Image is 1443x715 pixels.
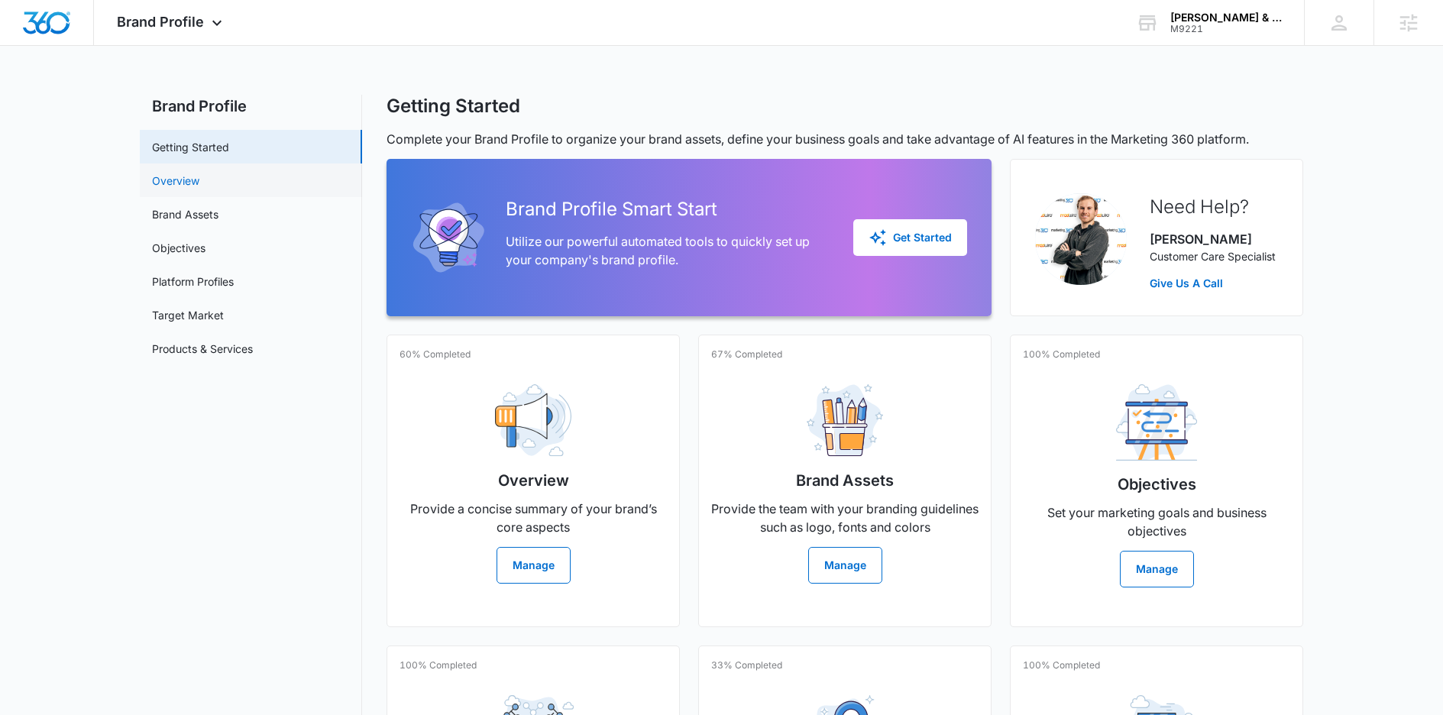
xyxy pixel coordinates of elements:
[1120,551,1194,587] button: Manage
[400,348,471,361] p: 60% Completed
[152,307,224,323] a: Target Market
[1035,193,1127,285] img: Travis Buchanan
[796,469,894,492] h2: Brand Assets
[1150,230,1276,248] p: [PERSON_NAME]
[1023,503,1290,540] p: Set your marketing goals and business objectives
[140,95,362,118] h2: Brand Profile
[853,219,967,256] button: Get Started
[152,240,205,256] a: Objectives
[711,500,979,536] p: Provide the team with your branding guidelines such as logo, fonts and colors
[152,206,218,222] a: Brand Assets
[152,173,199,189] a: Overview
[387,95,520,118] h1: Getting Started
[152,273,234,290] a: Platform Profiles
[1170,11,1282,24] div: account name
[497,547,571,584] button: Manage
[152,139,229,155] a: Getting Started
[506,196,829,223] h2: Brand Profile Smart Start
[387,130,1303,148] p: Complete your Brand Profile to organize your brand assets, define your business goals and take ad...
[400,658,477,672] p: 100% Completed
[711,658,782,672] p: 33% Completed
[1118,473,1196,496] h2: Objectives
[1010,335,1303,627] a: 100% CompletedObjectivesSet your marketing goals and business objectivesManage
[152,341,253,357] a: Products & Services
[869,228,952,247] div: Get Started
[1170,24,1282,34] div: account id
[711,348,782,361] p: 67% Completed
[1150,275,1276,291] a: Give Us A Call
[808,547,882,584] button: Manage
[400,500,667,536] p: Provide a concise summary of your brand’s core aspects
[1150,248,1276,264] p: Customer Care Specialist
[1023,348,1100,361] p: 100% Completed
[1023,658,1100,672] p: 100% Completed
[1150,193,1276,221] h2: Need Help?
[506,232,829,269] p: Utilize our powerful automated tools to quickly set up your company's brand profile.
[117,14,204,30] span: Brand Profile
[498,469,569,492] h2: Overview
[387,335,680,627] a: 60% CompletedOverviewProvide a concise summary of your brand’s core aspectsManage
[698,335,992,627] a: 67% CompletedBrand AssetsProvide the team with your branding guidelines such as logo, fonts and c...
